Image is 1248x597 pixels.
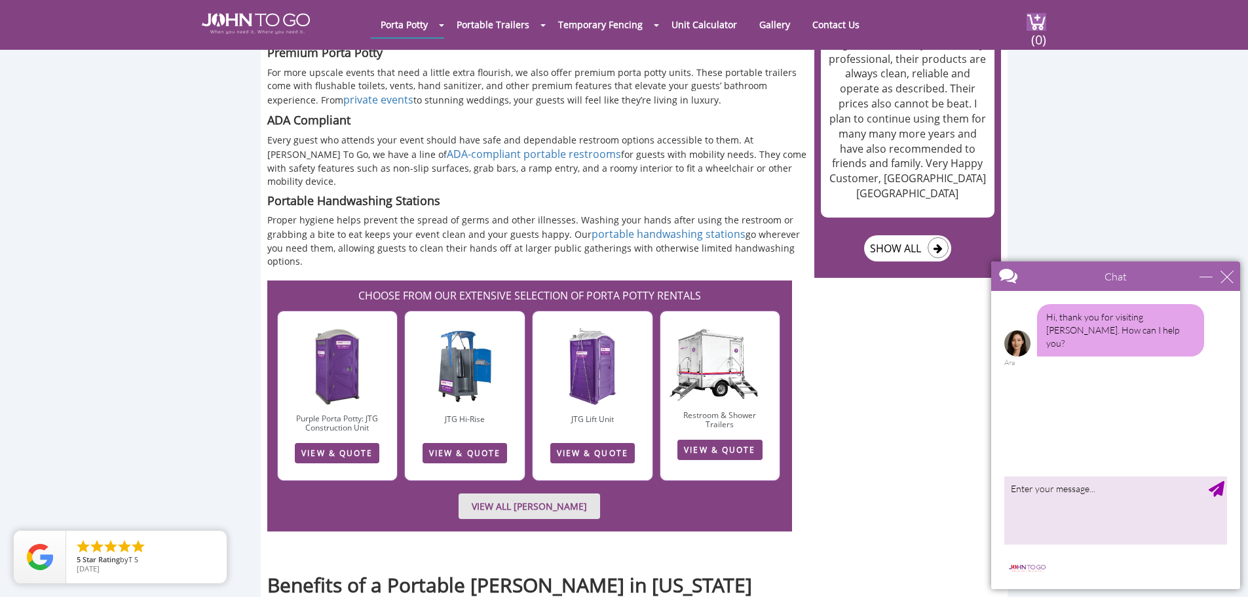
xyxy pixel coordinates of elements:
[438,328,492,406] img: HR-1-1.jpg
[677,440,762,460] a: VIEW & QUOTE
[413,94,721,106] span: to stunning weddings, your guests will feel like they’re living in luxury.
[89,539,105,554] li: 
[312,327,362,406] img: img-1.png
[267,112,350,128] span: ADA Compliant
[83,554,120,564] span: Star Rating
[103,539,119,554] li: 
[567,328,617,406] img: LK-1.jpg
[343,92,413,107] a: private events
[202,13,310,34] img: JOHN to go
[295,443,379,463] a: VIEW & QUOTE
[1031,20,1046,48] span: (0)
[77,556,216,565] span: by
[447,147,621,161] a: ADA-compliant portable restrooms
[550,443,635,463] a: VIEW & QUOTE
[371,12,438,37] a: Porta Potty
[128,554,138,564] span: T S
[1027,13,1046,31] img: cart a
[274,280,786,304] h2: CHOOSE FROM OUR EXTENSIVE SELECTION OF PORTA POTTY RENTALS
[267,228,800,267] span: go wherever you need them, allowing guests to clean their hands off at larger public gatherings w...
[548,12,652,37] a: Temporary Fencing
[267,134,753,161] span: Every guest who attends your event should have safe and dependable restroom options accessible to...
[77,564,100,573] span: [DATE]
[267,214,793,241] span: Proper hygiene helps prevent the spread of germs and other illnesses. Washing your hands after us...
[267,193,440,208] span: Portable Handwashing Stations
[592,227,746,241] a: portable handwashing stations
[27,544,53,570] img: Review Rating
[803,12,869,37] a: Contact Us
[267,66,797,106] span: For more upscale events that need a little extra flourish, we also offer premium porta potty unit...
[660,305,780,402] img: JTG-2-Mini-1_cutout.png
[983,254,1248,597] iframe: Live Chat Box
[130,539,146,554] li: 
[445,414,485,425] a: JTG Hi-Rise
[267,148,806,187] span: for guests with mobility needs. They come with safety features such as non-slip surfaces, grab ba...
[423,443,507,463] a: VIEW & QUOTE
[662,12,747,37] a: Unit Calculator
[459,493,600,519] a: VIEW ALL [PERSON_NAME]
[117,539,132,554] li: 
[864,235,951,261] a: SHOW ALL
[749,12,800,37] a: Gallery
[683,410,756,430] a: Restroom & Shower Trailers
[296,413,378,433] a: Purple Porta Potty: JTG Construction Unit
[447,12,539,37] a: Portable Trailers
[267,45,383,60] span: Premium Porta Potty
[77,554,81,564] span: 5
[75,539,91,554] li: 
[571,414,614,425] a: JTG Lift Unit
